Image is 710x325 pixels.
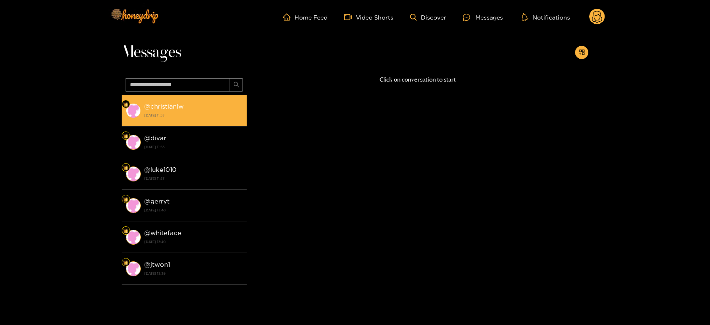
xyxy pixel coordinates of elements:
[123,260,128,265] img: Fan Level
[144,229,181,236] strong: @ whiteface
[520,13,572,21] button: Notifications
[126,166,141,181] img: conversation
[144,206,242,214] strong: [DATE] 13:40
[123,228,128,233] img: Fan Level
[122,42,181,62] span: Messages
[126,230,141,245] img: conversation
[144,112,242,119] strong: [DATE] 11:53
[144,166,177,173] strong: @ luke1010
[123,102,128,107] img: Fan Level
[126,103,141,118] img: conversation
[283,13,327,21] a: Home Feed
[344,13,356,21] span: video-camera
[123,134,128,139] img: Fan Level
[144,238,242,246] strong: [DATE] 13:40
[144,198,170,205] strong: @ gerryt
[247,75,588,84] p: Click on conversation to start
[126,261,141,276] img: conversation
[126,198,141,213] img: conversation
[283,13,295,21] span: home
[123,197,128,202] img: Fan Level
[463,12,503,22] div: Messages
[579,49,585,56] span: appstore-add
[123,165,128,170] img: Fan Level
[144,175,242,182] strong: [DATE] 11:53
[144,270,242,277] strong: [DATE] 13:39
[230,78,243,92] button: search
[410,14,446,21] a: Discover
[344,13,393,21] a: Video Shorts
[144,103,184,110] strong: @ christianlw
[144,261,170,268] strong: @ jtwon1
[126,135,141,150] img: conversation
[144,143,242,151] strong: [DATE] 11:53
[144,134,166,141] strong: @ divar
[575,46,588,59] button: appstore-add
[233,82,240,89] span: search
